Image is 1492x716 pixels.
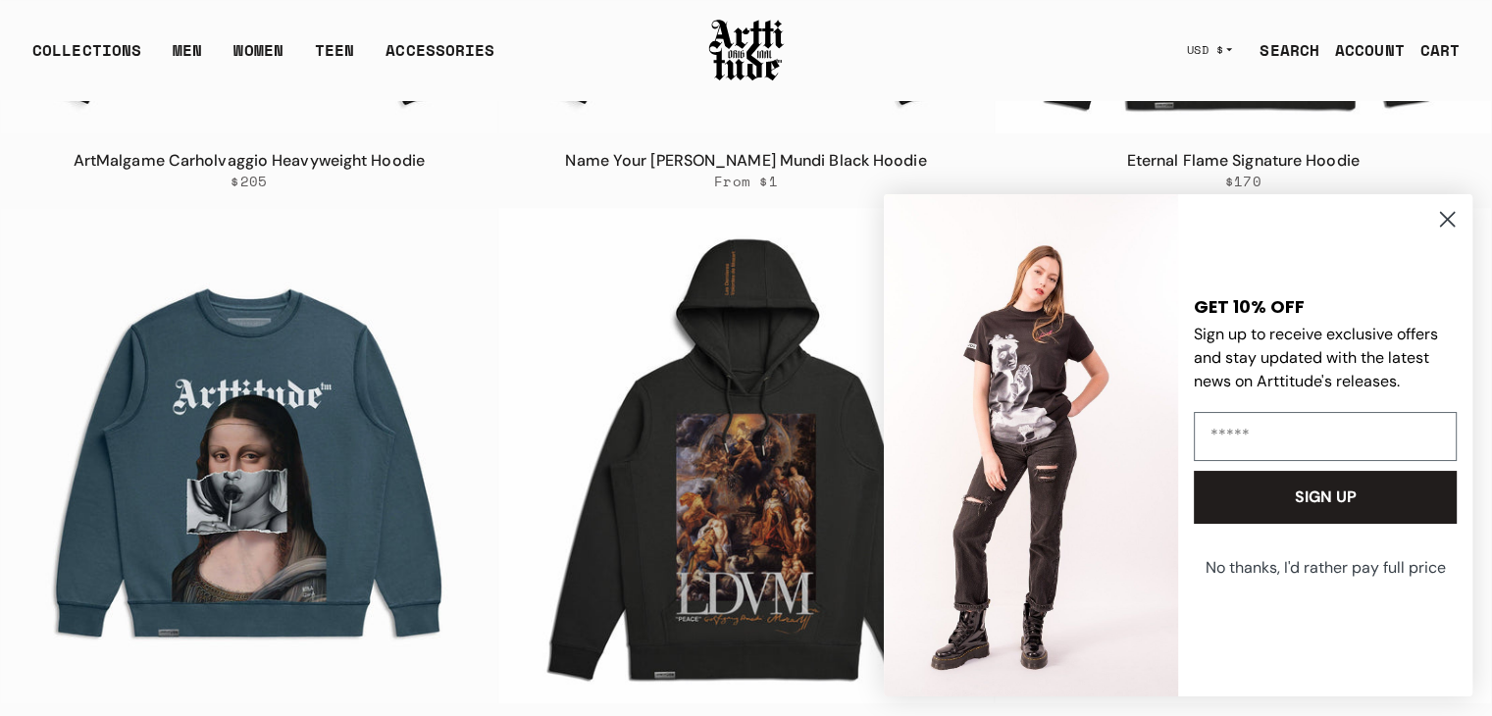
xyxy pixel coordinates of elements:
a: Name Your [PERSON_NAME] Mundi Black Hoodie [565,150,926,171]
a: LDVM Peace Signature HoodieLDVM Peace Signature Hoodie [498,208,995,704]
a: WOMEN [233,38,283,77]
span: From $1 [714,173,778,190]
span: GET 10% OFF [1194,294,1305,319]
div: ACCESSORIES [386,38,494,77]
a: TEEN [315,38,354,77]
img: Mona Lisa Terry Crewneck [1,208,497,704]
div: FLYOUT Form [864,175,1492,716]
span: USD $ [1187,42,1224,58]
div: COLLECTIONS [32,38,141,77]
img: c57f1ce1-60a2-4a3a-80c1-7e56a9ebb637.jpeg [884,194,1178,696]
a: ArtMalgame Carholvaggio Heavyweight Hoodie [74,150,425,171]
a: SEARCH [1244,30,1319,70]
span: $170 [1225,173,1261,190]
ul: Main navigation [17,38,510,77]
span: $205 [231,173,267,190]
a: Mona Lisa Terry CrewneckMona Lisa Terry Crewneck [1,208,497,704]
div: CART [1420,38,1460,62]
a: ACCOUNT [1319,30,1405,70]
img: LDVM Peace Signature Hoodie [498,208,995,704]
a: Open cart [1405,30,1460,70]
img: Arttitude [707,17,786,83]
a: Eternal Flame Signature Hoodie [1127,150,1360,171]
button: No thanks, I'd rather pay full price [1192,543,1459,592]
span: Sign up to receive exclusive offers and stay updated with the latest news on Arttitude's releases. [1194,324,1438,391]
a: MEN [173,38,202,77]
button: USD $ [1175,28,1245,72]
button: Close dialog [1430,202,1465,236]
input: Email [1194,412,1457,461]
button: SIGN UP [1194,471,1457,524]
